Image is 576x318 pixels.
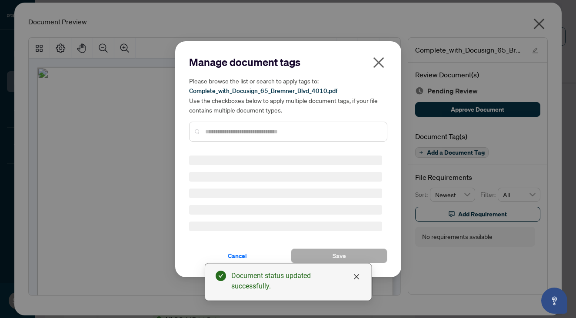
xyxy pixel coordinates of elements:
span: close [372,56,386,70]
button: Cancel [189,248,286,263]
button: Save [291,248,387,263]
button: Open asap [541,288,567,314]
a: Close [352,272,361,282]
span: Cancel [228,249,247,263]
span: check-circle [216,271,226,281]
div: Document status updated successfully. [231,271,361,291]
span: close [353,273,360,280]
h2: Manage document tags [189,55,387,69]
span: Complete_with_Docusign_65_Bremner_Blvd_4010.pdf [189,87,337,95]
h5: Please browse the list or search to apply tags to: Use the checkboxes below to apply multiple doc... [189,76,387,115]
